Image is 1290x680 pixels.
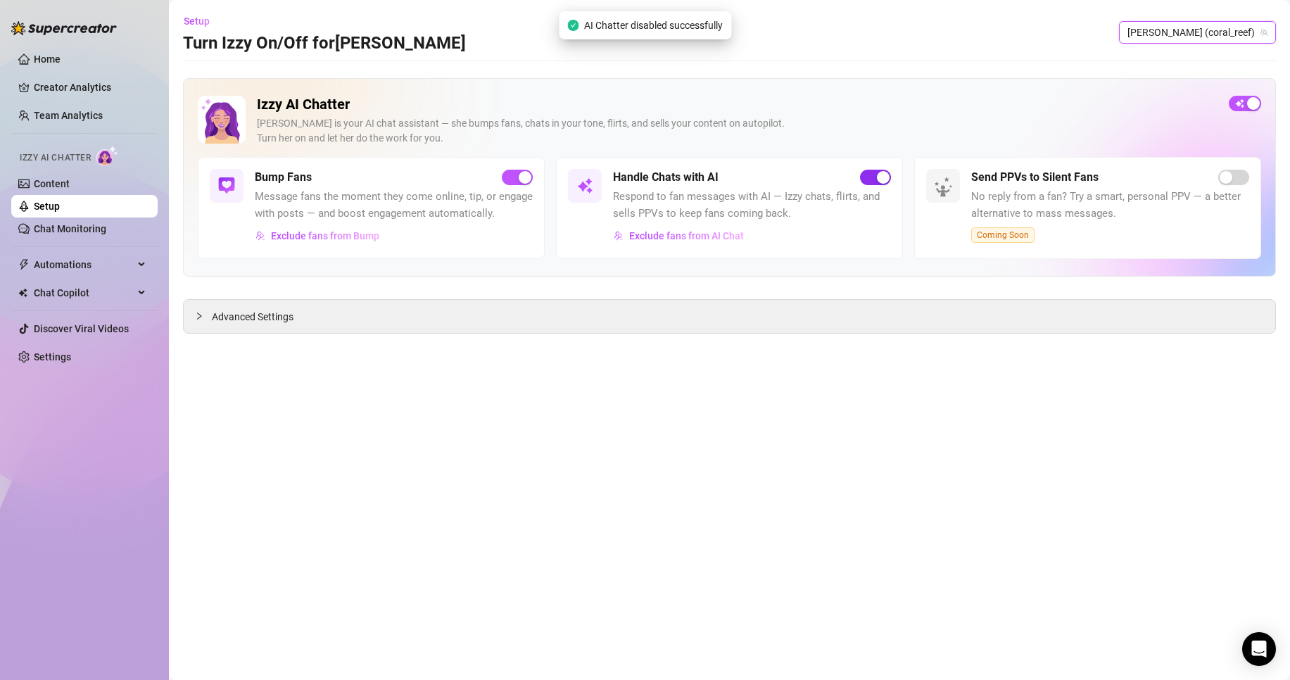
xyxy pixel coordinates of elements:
div: [PERSON_NAME] is your AI chat assistant — she bumps fans, chats in your tone, flirts, and sells y... [257,116,1218,146]
h5: Handle Chats with AI [613,169,719,186]
span: Automations [34,253,134,276]
img: Chat Copilot [18,288,27,298]
span: Coming Soon [971,227,1035,243]
h5: Send PPVs to Silent Fans [971,169,1099,186]
button: Exclude fans from AI Chat [613,225,745,247]
img: svg%3e [576,177,593,194]
span: Chat Copilot [34,282,134,304]
span: thunderbolt [18,259,30,270]
img: silent-fans-ppv-o-N6Mmdf.svg [934,177,956,199]
h2: Izzy AI Chatter [257,96,1218,113]
span: team [1260,28,1268,37]
a: Home [34,53,61,65]
h3: Turn Izzy On/Off for [PERSON_NAME] [183,32,466,55]
span: Anna (coral_reef) [1127,22,1267,43]
span: Setup [184,15,210,27]
a: Creator Analytics [34,76,146,99]
img: AI Chatter [96,146,118,166]
span: Exclude fans from Bump [271,230,379,241]
a: Settings [34,351,71,363]
span: No reply from a fan? Try a smart, personal PPV — a better alternative to mass messages. [971,189,1249,222]
a: Team Analytics [34,110,103,121]
span: collapsed [195,312,203,320]
img: logo-BBDzfeDw.svg [11,21,117,35]
a: Chat Monitoring [34,223,106,234]
span: AI Chatter disabled successfully [584,18,723,33]
span: Exclude fans from AI Chat [629,230,744,241]
span: Message fans the moment they come online, tip, or engage with posts — and boost engagement automa... [255,189,533,222]
span: Izzy AI Chatter [20,151,91,165]
a: Discover Viral Videos [34,323,129,334]
h5: Bump Fans [255,169,312,186]
span: check-circle [567,20,578,31]
img: svg%3e [255,231,265,241]
span: Respond to fan messages with AI — Izzy chats, flirts, and sells PPVs to keep fans coming back. [613,189,891,222]
div: Open Intercom Messenger [1242,632,1276,666]
div: collapsed [195,308,212,324]
button: Exclude fans from Bump [255,225,380,247]
button: Setup [183,10,221,32]
img: svg%3e [218,177,235,194]
span: Advanced Settings [212,309,293,325]
a: Content [34,178,70,189]
img: Izzy AI Chatter [198,96,246,144]
img: svg%3e [614,231,624,241]
a: Setup [34,201,60,212]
